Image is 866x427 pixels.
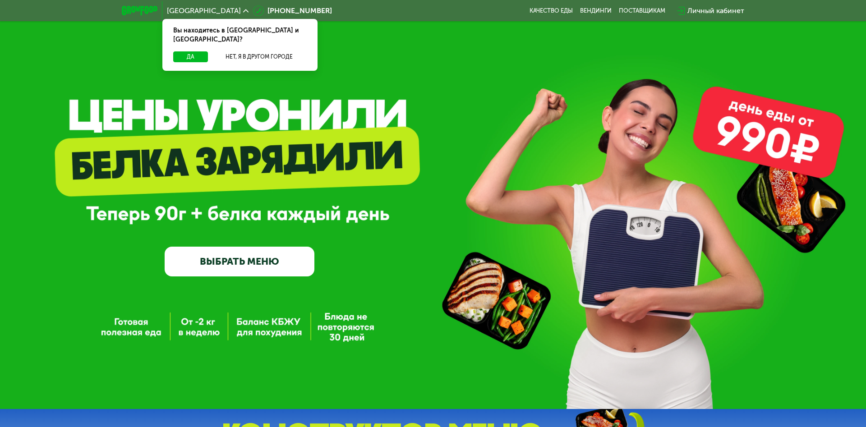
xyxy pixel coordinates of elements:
a: ВЫБРАТЬ МЕНЮ [165,247,314,277]
div: Вы находитесь в [GEOGRAPHIC_DATA] и [GEOGRAPHIC_DATA]? [162,19,318,51]
button: Да [173,51,208,62]
a: [PHONE_NUMBER] [253,5,332,16]
a: Качество еды [530,7,573,14]
a: Вендинги [580,7,612,14]
div: Личный кабинет [687,5,744,16]
div: поставщикам [619,7,665,14]
button: Нет, я в другом городе [212,51,307,62]
span: [GEOGRAPHIC_DATA] [167,7,241,14]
